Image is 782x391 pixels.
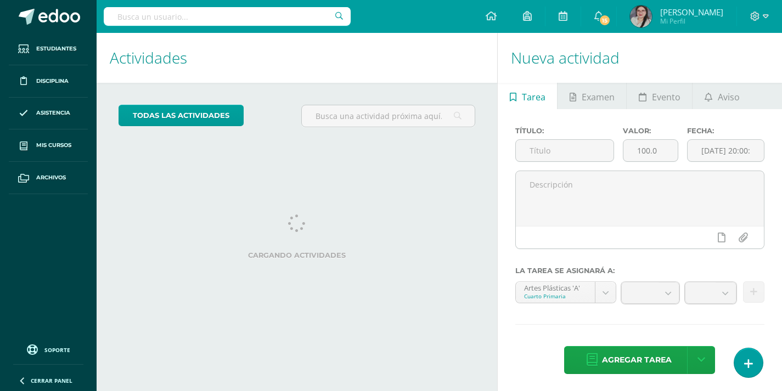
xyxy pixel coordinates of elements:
span: 15 [599,14,611,26]
label: Fecha: [687,127,764,135]
div: Artes Plásticas 'A' [524,282,587,292]
span: Cerrar panel [31,377,72,384]
span: [PERSON_NAME] [660,7,723,18]
input: Fecha de entrega [688,140,764,161]
a: Asistencia [9,98,88,130]
label: Cargando actividades [119,251,475,259]
span: Estudiantes [36,44,76,53]
a: Evento [627,83,692,109]
a: Aviso [693,83,751,109]
div: Cuarto Primaria [524,292,587,300]
span: Examen [582,84,615,110]
span: Mi Perfil [660,16,723,26]
span: Aviso [718,84,740,110]
h1: Nueva actividad [511,33,769,83]
span: Archivos [36,173,66,182]
span: Mis cursos [36,141,71,150]
input: Título [516,140,614,161]
span: Soporte [44,346,70,354]
a: Disciplina [9,65,88,98]
a: Estudiantes [9,33,88,65]
img: 4f62c0cecae60328497514905051bca8.png [630,5,652,27]
h1: Actividades [110,33,484,83]
span: Tarea [522,84,545,110]
span: Disciplina [36,77,69,86]
a: Tarea [498,83,557,109]
label: Título: [515,127,614,135]
input: Busca un usuario... [104,7,351,26]
label: Valor: [623,127,679,135]
label: La tarea se asignará a: [515,267,764,275]
a: Artes Plásticas 'A'Cuarto Primaria [516,282,616,303]
span: Evento [652,84,680,110]
a: todas las Actividades [119,105,244,126]
input: Puntos máximos [623,140,678,161]
span: Agregar tarea [602,347,672,373]
input: Busca una actividad próxima aquí... [302,105,475,127]
span: Asistencia [36,109,70,117]
a: Soporte [13,342,83,356]
a: Archivos [9,162,88,194]
a: Examen [558,83,626,109]
a: Mis cursos [9,129,88,162]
